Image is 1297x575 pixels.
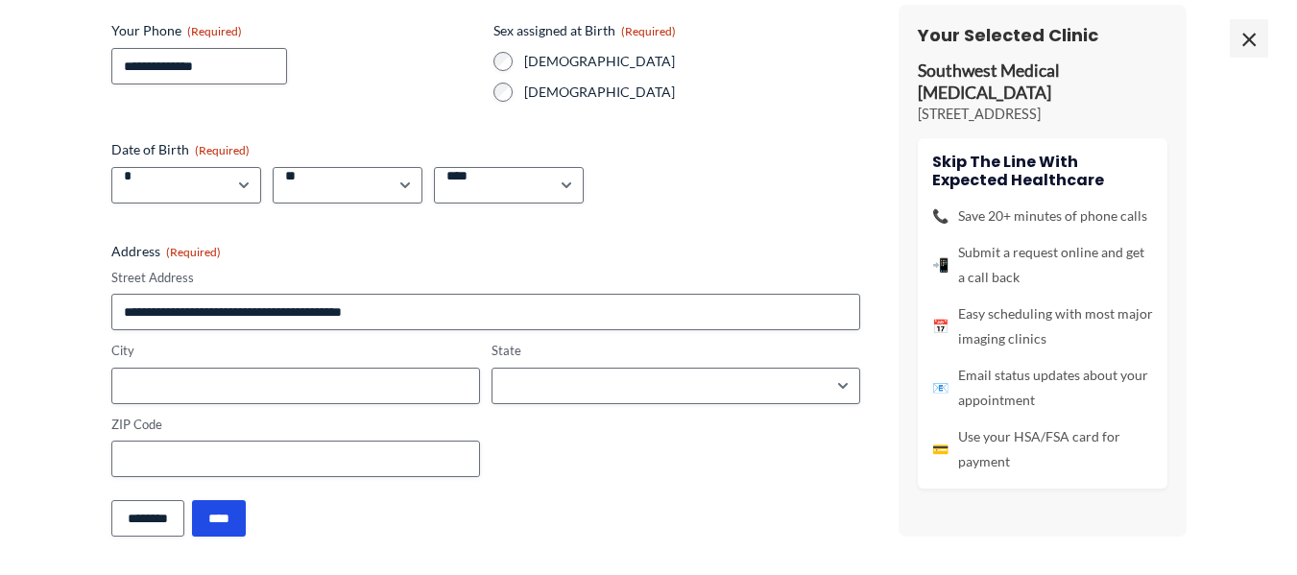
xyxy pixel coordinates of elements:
[187,24,242,38] span: (Required)
[932,424,1153,474] li: Use your HSA/FSA card for payment
[111,242,221,261] legend: Address
[524,52,860,71] label: [DEMOGRAPHIC_DATA]
[932,301,1153,351] li: Easy scheduling with most major imaging clinics
[493,21,676,40] legend: Sex assigned at Birth
[932,314,949,339] span: 📅
[932,375,949,400] span: 📧
[932,204,949,228] span: 📞
[932,363,1153,413] li: Email status updates about your appointment
[918,61,1167,106] p: Southwest Medical [MEDICAL_DATA]
[111,21,478,40] label: Your Phone
[932,252,949,277] span: 📲
[111,342,480,360] label: City
[111,416,480,434] label: ZIP Code
[621,24,676,38] span: (Required)
[932,437,949,462] span: 💳
[1230,19,1268,58] span: ×
[524,83,860,102] label: [DEMOGRAPHIC_DATA]
[111,269,860,287] label: Street Address
[932,204,1153,228] li: Save 20+ minutes of phone calls
[111,140,250,159] legend: Date of Birth
[932,153,1153,189] h4: Skip the line with Expected Healthcare
[932,240,1153,290] li: Submit a request online and get a call back
[918,105,1167,124] p: [STREET_ADDRESS]
[195,143,250,157] span: (Required)
[166,245,221,259] span: (Required)
[918,24,1167,46] h3: Your Selected Clinic
[492,342,860,360] label: State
